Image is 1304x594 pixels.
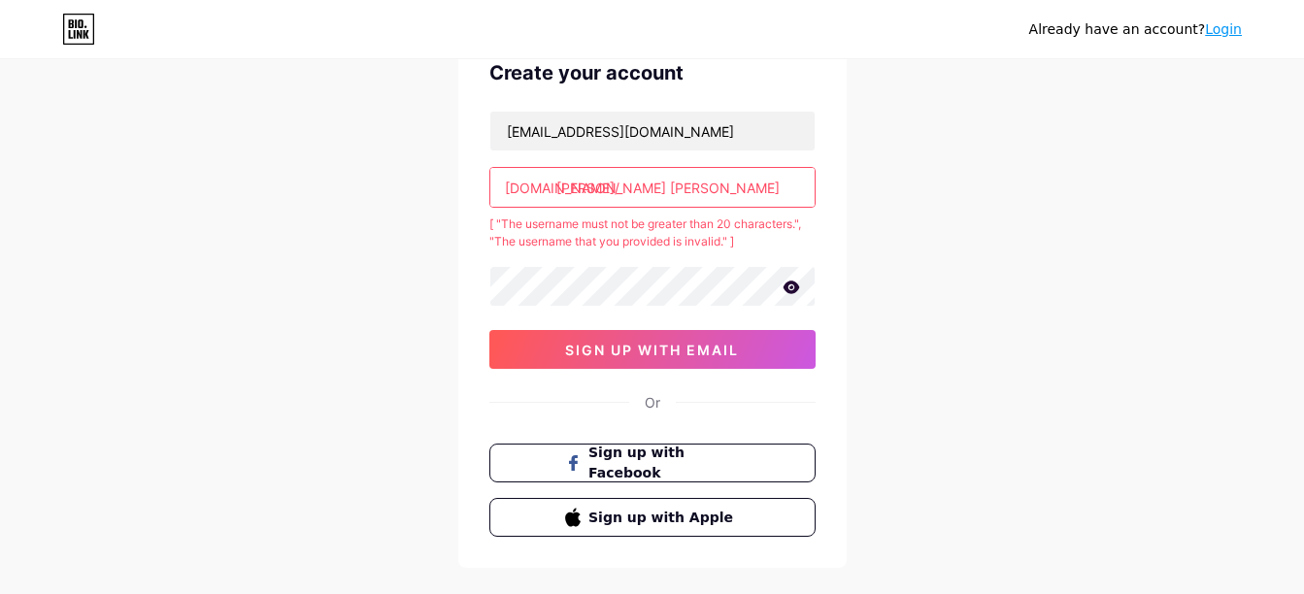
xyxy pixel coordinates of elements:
[490,168,815,207] input: username
[588,443,739,483] span: Sign up with Facebook
[489,330,816,369] button: sign up with email
[588,508,739,528] span: Sign up with Apple
[1029,19,1242,40] div: Already have an account?
[489,498,816,537] button: Sign up with Apple
[565,342,739,358] span: sign up with email
[489,58,816,87] div: Create your account
[1205,21,1242,37] a: Login
[645,392,660,412] div: Or
[505,178,619,198] div: [DOMAIN_NAME]/
[489,444,816,482] button: Sign up with Facebook
[489,215,816,250] div: [ "The username must not be greater than 20 characters.", "The username that you provided is inva...
[490,112,815,150] input: Email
